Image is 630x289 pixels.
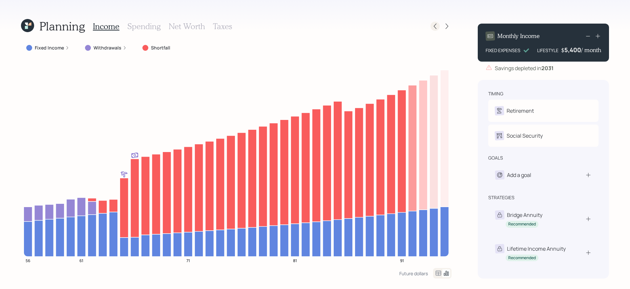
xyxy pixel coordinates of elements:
h4: $ [561,47,564,54]
h3: Taxes [213,22,232,31]
div: Social Security [507,132,543,140]
tspan: 91 [400,258,404,263]
h1: Planning [39,19,85,33]
div: Recommended [508,255,536,261]
div: Lifetime Income Annuity [507,245,566,253]
h4: / month [581,47,601,54]
label: Fixed Income [35,45,64,51]
tspan: 56 [26,258,30,263]
h3: Income [93,22,119,31]
div: goals [488,155,503,161]
div: FIXED EXPENSES [486,47,520,54]
div: Savings depleted in [495,64,554,72]
div: Recommended [508,222,536,227]
label: Shortfall [151,45,170,51]
b: 2031 [541,65,554,72]
div: Bridge Annuity [507,211,542,219]
h4: Monthly Income [497,32,540,40]
div: strategies [488,194,514,201]
tspan: 81 [293,258,297,263]
h3: Spending [127,22,161,31]
tspan: 61 [79,258,83,263]
div: Future dollars [399,270,428,277]
div: timing [488,90,503,97]
div: LIFESTYLE [537,47,558,54]
tspan: 71 [186,258,190,263]
label: Withdrawals [94,45,121,51]
div: Add a goal [507,171,531,179]
h3: Net Worth [169,22,205,31]
div: Retirement [507,107,534,115]
div: 5,400 [564,46,581,54]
